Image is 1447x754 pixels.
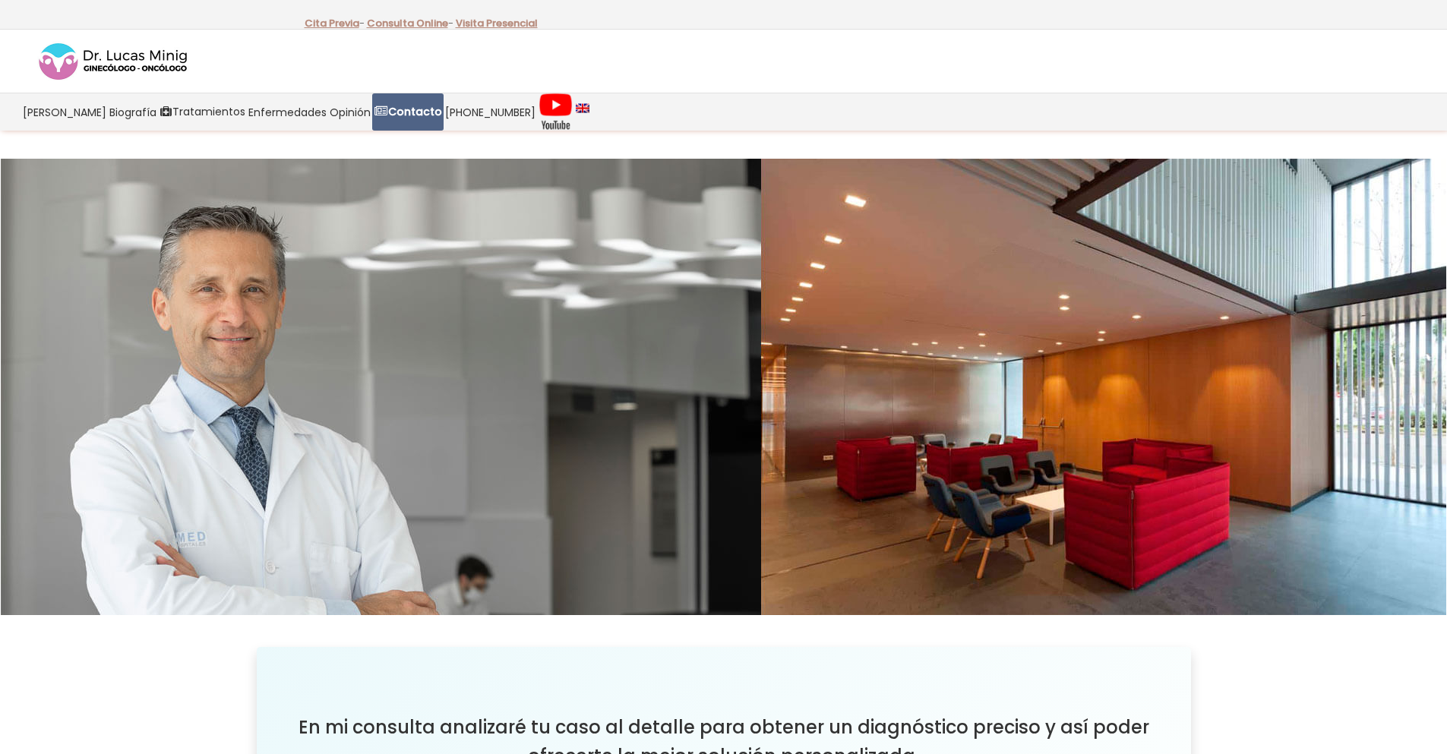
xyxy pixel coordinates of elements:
img: language english [576,103,589,112]
img: Contacto Ginecólogo Lucas Minig en Valencia [1,159,1446,615]
a: [PERSON_NAME] [21,93,108,131]
a: Biografía [108,93,158,131]
strong: Contacto [388,104,442,119]
span: [PERSON_NAME] [23,103,106,121]
p: - [305,14,365,33]
a: language english [574,93,591,131]
p: - [367,14,453,33]
a: Contacto [372,93,444,131]
a: [PHONE_NUMBER] [444,93,537,131]
a: Tratamientos [158,93,247,131]
span: Biografía [109,103,156,121]
span: Tratamientos [172,103,245,121]
img: Videos Youtube Ginecología [539,93,573,131]
span: Opinión [330,103,371,121]
a: Visita Presencial [456,16,538,30]
span: Enfermedades [248,103,327,121]
a: Enfermedades [247,93,328,131]
a: Cita Previa [305,16,359,30]
a: Consulta Online [367,16,448,30]
span: [PHONE_NUMBER] [445,103,536,121]
a: Videos Youtube Ginecología [537,93,574,131]
a: Opinión [328,93,372,131]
